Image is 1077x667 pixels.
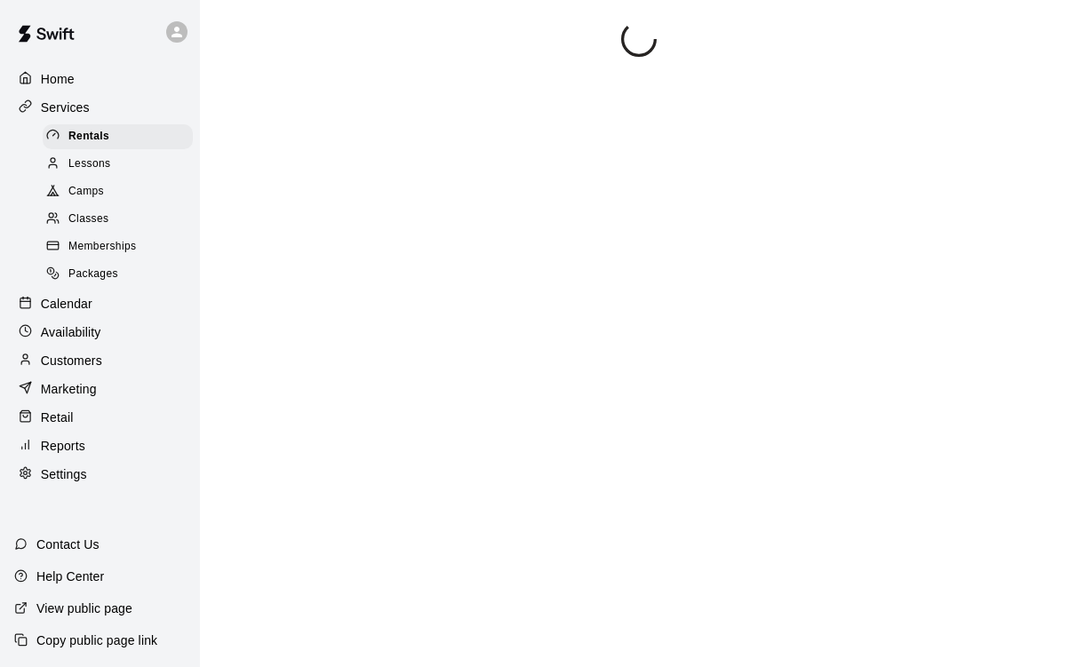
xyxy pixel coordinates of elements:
[36,536,100,553] p: Contact Us
[43,261,200,289] a: Packages
[36,631,157,649] p: Copy public page link
[68,155,111,173] span: Lessons
[68,210,108,228] span: Classes
[14,461,186,488] a: Settings
[14,290,186,317] a: Calendar
[14,347,186,374] a: Customers
[14,94,186,121] a: Services
[41,352,102,369] p: Customers
[14,433,186,459] a: Reports
[43,234,193,259] div: Memberships
[41,465,87,483] p: Settings
[43,152,193,177] div: Lessons
[14,376,186,402] a: Marketing
[43,262,193,287] div: Packages
[36,568,104,585] p: Help Center
[43,123,200,150] a: Rentals
[43,150,200,178] a: Lessons
[41,437,85,455] p: Reports
[68,183,104,201] span: Camps
[36,600,132,617] p: View public page
[43,179,200,206] a: Camps
[41,99,90,116] p: Services
[43,124,193,149] div: Rentals
[41,380,97,398] p: Marketing
[14,66,186,92] a: Home
[68,238,136,256] span: Memberships
[41,295,92,313] p: Calendar
[68,266,118,283] span: Packages
[41,409,74,426] p: Retail
[14,319,186,345] a: Availability
[43,206,200,234] a: Classes
[41,323,101,341] p: Availability
[14,404,186,431] a: Retail
[43,207,193,232] div: Classes
[43,179,193,204] div: Camps
[68,128,109,146] span: Rentals
[43,234,200,261] a: Memberships
[41,70,75,88] p: Home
